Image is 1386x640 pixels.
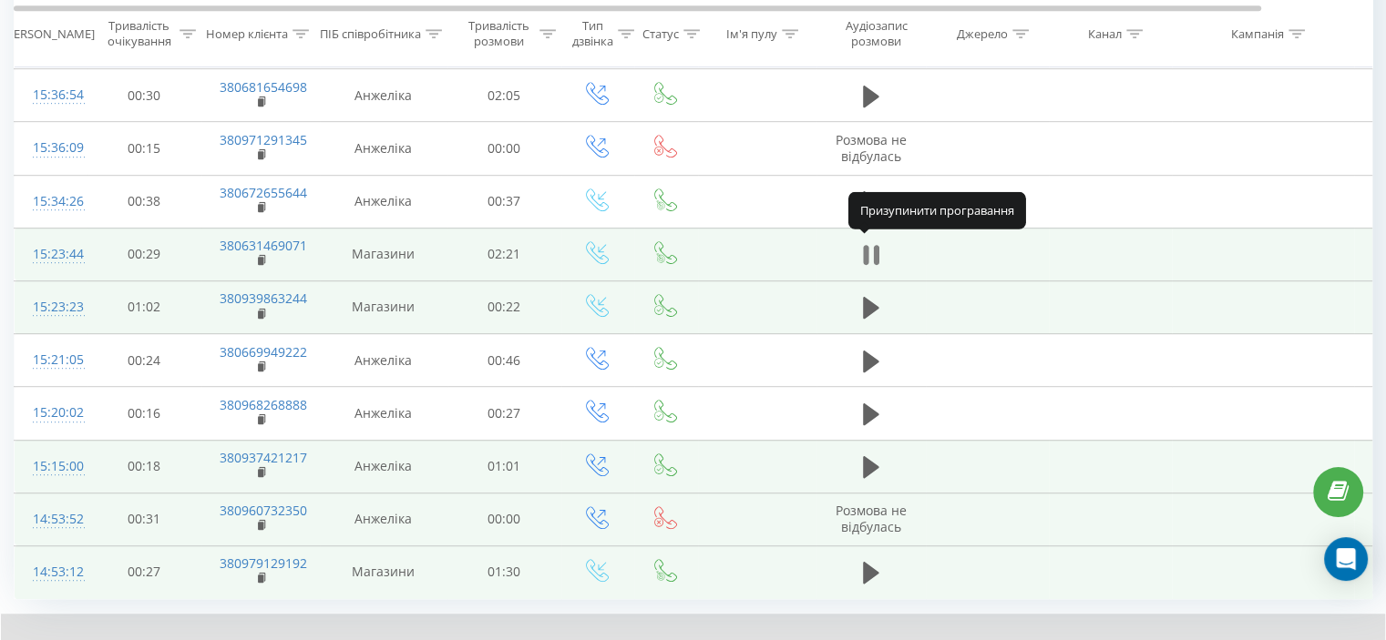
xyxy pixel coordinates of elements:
td: 01:30 [447,545,561,598]
div: Номер клієнта [206,26,288,42]
div: 15:36:54 [33,77,69,113]
div: 15:15:00 [33,449,69,484]
div: Ім'я пулу [726,26,777,42]
div: 15:34:26 [33,184,69,219]
a: 380960732350 [220,502,307,519]
div: 14:53:52 [33,502,69,537]
a: 380681654698 [220,78,307,96]
td: Анжеліка [320,175,447,228]
td: 00:46 [447,334,561,387]
a: 380939863244 [220,290,307,307]
td: Анжеліка [320,69,447,122]
span: Розмова не відбулась [836,502,907,535]
a: 380631469071 [220,237,307,254]
td: 02:21 [447,228,561,280]
td: 00:31 [87,493,201,545]
a: 380669949222 [220,343,307,361]
div: 15:21:05 [33,342,69,378]
span: Розмова не відбулась [836,131,907,165]
div: Тип дзвінка [572,19,613,50]
a: 380979129192 [220,554,307,572]
a: 380672655644 [220,184,307,201]
td: Магазини [320,280,447,333]
td: 01:02 [87,280,201,333]
td: 00:18 [87,440,201,493]
td: 00:30 [87,69,201,122]
div: Аудіозапис розмови [832,19,920,50]
div: ПІБ співробітника [320,26,421,42]
div: 15:20:02 [33,395,69,431]
td: Магазини [320,545,447,598]
td: Анжеліка [320,440,447,493]
div: Тривалість очікування [103,19,175,50]
td: 00:00 [447,122,561,175]
div: 15:36:09 [33,130,69,166]
td: Анжеліка [320,334,447,387]
div: Кампанія [1231,26,1284,42]
div: 14:53:12 [33,554,69,590]
div: 15:23:44 [33,237,69,272]
td: 00:16 [87,387,201,440]
td: 00:27 [447,387,561,440]
td: Анжеліка [320,387,447,440]
a: 380968268888 [220,396,307,413]
div: Тривалість розмови [463,19,535,50]
td: 00:38 [87,175,201,228]
div: 15:23:23 [33,290,69,325]
td: 00:00 [447,493,561,545]
td: 00:24 [87,334,201,387]
a: 380937421217 [220,449,307,466]
td: 00:15 [87,122,201,175]
td: Магазини [320,228,447,280]
td: 00:22 [447,280,561,333]
td: 00:37 [447,175,561,228]
div: Канал [1088,26,1122,42]
div: Open Intercom Messenger [1324,537,1368,581]
div: Статус [642,26,679,42]
a: 380971291345 [220,131,307,148]
td: Анжеліка [320,493,447,545]
td: 02:05 [447,69,561,122]
div: Джерело [957,26,1008,42]
td: 01:01 [447,440,561,493]
div: Призупинити програвання [848,192,1026,229]
div: [PERSON_NAME] [3,26,95,42]
td: Анжеліка [320,122,447,175]
td: 00:29 [87,228,201,280]
td: 00:27 [87,545,201,598]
